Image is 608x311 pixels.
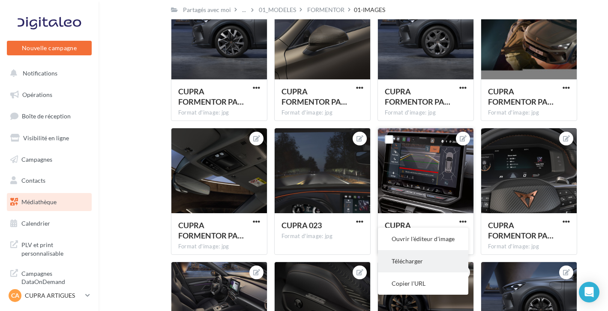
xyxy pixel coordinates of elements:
[488,87,554,106] span: CUPRA FORMENTOR PA 175
[282,220,322,230] span: CUPRA 023
[378,272,468,295] button: Copier l'URL
[7,41,92,55] button: Nouvelle campagne
[5,264,93,290] a: Campagnes DataOnDemand
[385,109,467,117] div: Format d'image: jpg
[378,250,468,272] button: Télécharger
[5,172,93,190] a: Contacts
[23,69,57,77] span: Notifications
[282,109,363,117] div: Format d'image: jpg
[378,228,468,250] button: Ouvrir l'éditeur d'image
[5,151,93,169] a: Campagnes
[22,112,71,120] span: Boîte de réception
[307,6,344,14] div: FORMENTOR
[5,64,90,82] button: Notifications
[259,6,296,14] div: 01_MODELES
[178,109,260,117] div: Format d'image: jpg
[178,220,244,240] span: CUPRA FORMENTOR PA 103
[21,268,88,286] span: Campagnes DataOnDemand
[579,282,599,302] div: Open Intercom Messenger
[178,87,244,106] span: CUPRA FORMENTOR PA 021
[11,291,19,300] span: CA
[385,220,450,240] span: CUPRA FORMENTOR PA 177
[21,177,45,184] span: Contacts
[282,232,363,240] div: Format d'image: jpg
[183,6,231,14] div: Partagés avec moi
[5,107,93,125] a: Boîte de réception
[354,6,385,14] div: 01-IMAGES
[5,214,93,232] a: Calendrier
[23,134,69,142] span: Visibilité en ligne
[5,129,93,147] a: Visibilité en ligne
[21,198,57,205] span: Médiathèque
[178,243,260,251] div: Format d'image: jpg
[21,155,52,163] span: Campagnes
[25,291,82,300] p: CUPRA ARTIGUES
[7,287,92,304] a: CA CUPRA ARTIGUES
[488,220,554,240] span: CUPRA FORMENTOR PA 073
[282,87,347,106] span: CUPRA FORMENTOR PA 028
[5,193,93,211] a: Médiathèque
[5,86,93,104] a: Opérations
[488,243,570,251] div: Format d'image: jpg
[22,91,52,98] span: Opérations
[240,4,248,16] div: ...
[21,239,88,257] span: PLV et print personnalisable
[21,220,50,227] span: Calendrier
[488,109,570,117] div: Format d'image: jpg
[385,87,450,106] span: CUPRA FORMENTOR PA 020
[5,236,93,261] a: PLV et print personnalisable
